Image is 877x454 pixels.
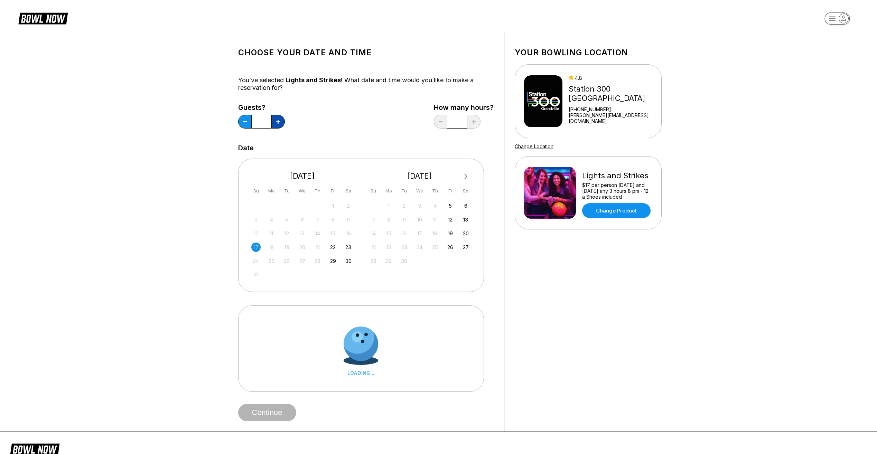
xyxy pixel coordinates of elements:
[298,256,307,266] div: Not available Wednesday, August 27th, 2025
[415,215,424,224] div: Not available Wednesday, September 10th, 2025
[251,186,261,196] div: Su
[344,186,353,196] div: Sa
[267,243,276,252] div: Not available Monday, August 18th, 2025
[461,229,470,238] div: Choose Saturday, September 20th, 2025
[384,201,393,210] div: Not available Monday, September 1st, 2025
[430,201,440,210] div: Not available Thursday, September 4th, 2025
[249,171,356,181] div: [DATE]
[344,243,353,252] div: Choose Saturday, August 23rd, 2025
[400,201,409,210] div: Not available Tuesday, September 2nd, 2025
[238,144,254,152] label: Date
[569,75,658,81] div: 4.8
[369,186,378,196] div: Su
[524,167,576,219] img: Lights and Strikes
[384,256,393,266] div: Not available Monday, September 29th, 2025
[460,171,472,182] button: Next Month
[415,201,424,210] div: Not available Wednesday, September 3rd, 2025
[369,229,378,238] div: Not available Sunday, September 14th, 2025
[430,186,440,196] div: Th
[384,243,393,252] div: Not available Monday, September 22nd, 2025
[267,215,276,224] div: Not available Monday, August 4th, 2025
[515,48,662,57] h1: Your bowling location
[328,243,338,252] div: Choose Friday, August 22nd, 2025
[384,186,393,196] div: Mo
[384,215,393,224] div: Not available Monday, September 8th, 2025
[251,215,261,224] div: Not available Sunday, August 3rd, 2025
[369,243,378,252] div: Not available Sunday, September 21st, 2025
[344,201,353,210] div: Not available Saturday, August 2nd, 2025
[238,104,285,111] label: Guests?
[282,256,291,266] div: Not available Tuesday, August 26th, 2025
[400,215,409,224] div: Not available Tuesday, September 9th, 2025
[446,186,455,196] div: Fr
[569,112,658,124] a: [PERSON_NAME][EMAIL_ADDRESS][DOMAIN_NAME]
[282,229,291,238] div: Not available Tuesday, August 12th, 2025
[328,256,338,266] div: Choose Friday, August 29th, 2025
[298,186,307,196] div: We
[313,256,322,266] div: Not available Thursday, August 28th, 2025
[238,76,494,92] div: You’ve selected ! What date and time would you like to make a reservation for?
[267,256,276,266] div: Not available Monday, August 25th, 2025
[298,243,307,252] div: Not available Wednesday, August 20th, 2025
[251,243,261,252] div: Not available Sunday, August 17th, 2025
[461,201,470,210] div: Choose Saturday, September 6th, 2025
[366,171,473,181] div: [DATE]
[251,256,261,266] div: Not available Sunday, August 24th, 2025
[400,243,409,252] div: Not available Tuesday, September 23rd, 2025
[415,229,424,238] div: Not available Wednesday, September 17th, 2025
[344,215,353,224] div: Not available Saturday, August 9th, 2025
[461,243,470,252] div: Choose Saturday, September 27th, 2025
[400,229,409,238] div: Not available Tuesday, September 16th, 2025
[569,84,658,103] div: Station 300 [GEOGRAPHIC_DATA]
[400,256,409,266] div: Not available Tuesday, September 30th, 2025
[282,186,291,196] div: Tu
[369,256,378,266] div: Not available Sunday, September 28th, 2025
[238,48,494,57] h1: Choose your Date and time
[267,229,276,238] div: Not available Monday, August 11th, 2025
[430,243,440,252] div: Not available Thursday, September 25th, 2025
[298,229,307,238] div: Not available Wednesday, August 13th, 2025
[446,229,455,238] div: Choose Friday, September 19th, 2025
[415,186,424,196] div: We
[446,201,455,210] div: Choose Friday, September 5th, 2025
[582,203,651,218] a: Change Product
[430,229,440,238] div: Not available Thursday, September 18th, 2025
[446,215,455,224] div: Choose Friday, September 12th, 2025
[328,215,338,224] div: Not available Friday, August 8th, 2025
[328,229,338,238] div: Not available Friday, August 15th, 2025
[328,186,338,196] div: Fr
[461,215,470,224] div: Choose Saturday, September 13th, 2025
[430,215,440,224] div: Not available Thursday, September 11th, 2025
[344,370,378,376] div: LOADING...
[446,243,455,252] div: Choose Friday, September 26th, 2025
[461,186,470,196] div: Sa
[267,186,276,196] div: Mo
[369,215,378,224] div: Not available Sunday, September 7th, 2025
[313,229,322,238] div: Not available Thursday, August 14th, 2025
[282,215,291,224] div: Not available Tuesday, August 5th, 2025
[286,76,341,84] span: Lights and Strikes
[313,215,322,224] div: Not available Thursday, August 7th, 2025
[569,106,658,112] div: [PHONE_NUMBER]
[582,171,652,180] div: Lights and Strikes
[524,75,563,127] img: Station 300 Grandville
[298,215,307,224] div: Not available Wednesday, August 6th, 2025
[368,200,472,266] div: month 2025-09
[415,243,424,252] div: Not available Wednesday, September 24th, 2025
[400,186,409,196] div: Tu
[344,256,353,266] div: Choose Saturday, August 30th, 2025
[251,229,261,238] div: Not available Sunday, August 10th, 2025
[251,200,354,280] div: month 2025-08
[251,270,261,279] div: Not available Sunday, August 31st, 2025
[515,143,553,149] a: Change Location
[282,243,291,252] div: Not available Tuesday, August 19th, 2025
[313,186,322,196] div: Th
[344,229,353,238] div: Not available Saturday, August 16th, 2025
[384,229,393,238] div: Not available Monday, September 15th, 2025
[313,243,322,252] div: Not available Thursday, August 21st, 2025
[328,201,338,210] div: Not available Friday, August 1st, 2025
[434,104,494,111] label: How many hours?
[582,182,652,200] div: $17 per person [DATE] and [DATE] any 3 hours 8 pm - 12 a Shoes included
